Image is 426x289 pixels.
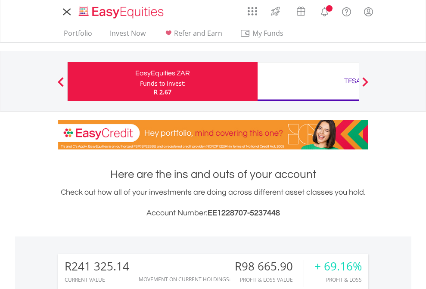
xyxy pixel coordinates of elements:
button: Next [357,81,374,90]
img: EasyCredit Promotion Banner [58,120,368,149]
a: FAQ's and Support [336,2,358,19]
div: R98 665.90 [235,260,304,273]
a: AppsGrid [242,2,263,16]
img: EasyEquities_Logo.png [77,5,167,19]
a: My Profile [358,2,379,21]
a: Vouchers [288,2,314,18]
div: R241 325.14 [65,260,129,273]
span: EE1228707-5237448 [208,209,280,217]
div: Movement on Current Holdings: [139,277,230,282]
div: Check out how all of your investments are doing across different asset classes you hold. [58,186,368,219]
a: Invest Now [106,29,149,42]
span: Refer and Earn [174,28,222,38]
div: EasyEquities ZAR [73,67,252,79]
a: Portfolio [60,29,96,42]
div: Profit & Loss [314,277,362,283]
div: Funds to invest: [140,79,186,88]
button: Previous [52,81,69,90]
div: + 69.16% [314,260,362,273]
a: Notifications [314,2,336,19]
a: Refer and Earn [160,29,226,42]
h3: Account Number: [58,207,368,219]
img: vouchers-v2.svg [294,4,308,18]
img: grid-menu-icon.svg [248,6,257,16]
img: thrive-v2.svg [268,4,283,18]
h1: Here are the ins and outs of your account [58,167,368,182]
span: My Funds [240,28,296,39]
a: Home page [75,2,167,19]
div: Profit & Loss Value [235,277,304,283]
span: R 2.67 [154,88,171,96]
div: CURRENT VALUE [65,277,129,283]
